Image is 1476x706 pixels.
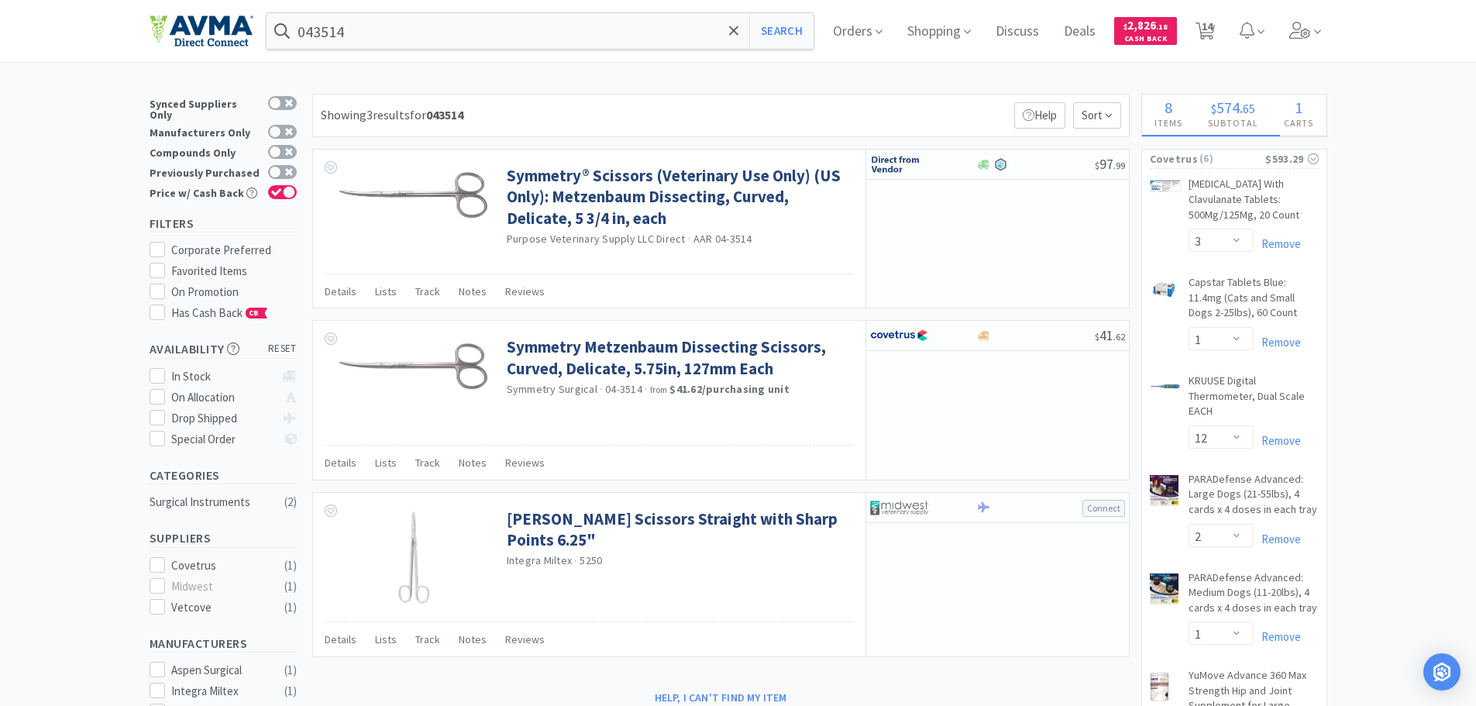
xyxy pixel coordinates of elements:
img: 77fca1acd8b6420a9015268ca798ef17_1.png [870,324,928,347]
span: reset [268,341,297,357]
div: Special Order [171,430,274,449]
span: Notes [459,284,487,298]
h4: Subtotal [1196,115,1271,130]
span: 97 [1095,155,1125,173]
p: Help [1014,102,1065,129]
a: Discuss [989,25,1045,39]
span: $ [1211,101,1216,116]
span: Reviews [505,632,545,646]
a: Capstar Tablets Blue: 11.4mg (Cats and Small Dogs 2-25lbs), 60 Count [1189,275,1319,327]
img: e80403135e404de5ad61ba8ccbba50a6_330485.png [1150,384,1181,389]
span: 41 [1095,326,1125,344]
span: Track [415,456,440,470]
h5: Suppliers [150,529,297,547]
span: · [645,382,648,396]
span: Lists [375,284,397,298]
div: Vetcove [171,598,267,617]
a: Symmetry Metzenbaum Dissecting Scissors, Curved, Delicate, 5.75in, 127mm Each [507,336,850,379]
a: Purpose Veterinary Supply LLC Direct [507,232,686,246]
h5: Filters [150,215,297,232]
span: . 99 [1113,160,1125,171]
div: Covetrus [171,556,267,575]
img: 4dd14cff54a648ac9e977f0c5da9bc2e_5.png [870,496,928,519]
div: Aspen Surgical [171,661,267,680]
span: . 18 [1156,22,1168,32]
a: PARADefense Advanced: Large Dogs (21-55lbs), 4 cards x 4 doses in each tray [1189,472,1319,524]
a: Deals [1058,25,1102,39]
div: Compounds Only [150,145,260,158]
div: Favorited Items [171,262,297,281]
div: Surgical Instruments [150,493,275,511]
div: ( 1 ) [284,577,297,596]
div: ( 1 ) [284,598,297,617]
span: Sort [1073,102,1121,129]
span: · [600,382,603,396]
span: Reviews [505,284,545,298]
a: Integra Miltex [507,553,573,567]
div: Manufacturers Only [150,125,260,138]
strong: $41.62 / purchasing unit [669,382,790,396]
span: 65 [1243,101,1255,116]
div: Corporate Preferred [171,241,297,260]
span: · [688,232,691,246]
div: In Stock [171,367,274,386]
span: Has Cash Back [171,305,268,320]
span: · [574,554,577,568]
a: $2,826.18Cash Back [1114,10,1177,52]
span: 1 [1295,98,1302,117]
img: a4d04bf3903c42e7bc2a25e71f521e3c_543330.png [336,336,491,398]
span: 5250 [580,553,602,567]
img: 228054eec76c4a99904d95159344413b_211963.png [1150,573,1179,604]
h4: Items [1142,115,1196,130]
span: $ [1095,331,1099,343]
img: c67096674d5b41e1bca769e75293f8dd_19.png [870,153,928,176]
img: 458c1f01af1043b8bd696eae1f6fbfc5_34408.png [1150,278,1181,299]
h5: Availability [150,340,297,358]
span: Track [415,284,440,298]
span: AAR 04-3514 [693,232,752,246]
img: 86044e6ac52045b29cbeb82395048820_673605.jpeg [338,508,489,609]
span: Lists [375,632,397,646]
h5: Manufacturers [150,635,297,653]
div: Integra Miltex [171,682,267,701]
a: Symmetry® Scissors (Veterinary Use Only) (US Only): Metzenbaum Dissecting, Curved, Delicate, 5 3/... [507,165,850,229]
span: Reviews [505,456,545,470]
a: Symmetry Surgical [507,382,597,396]
span: CB [246,308,262,318]
div: ( 1 ) [284,661,297,680]
span: $ [1095,160,1099,171]
a: Remove [1254,335,1301,350]
button: Search [749,13,814,49]
span: ( 6 ) [1198,151,1265,167]
div: On Promotion [171,283,297,301]
span: Notes [459,632,487,646]
span: Details [325,632,356,646]
a: Remove [1254,433,1301,448]
span: $ [1123,22,1127,32]
div: ( 1 ) [284,556,297,575]
a: [PERSON_NAME] Scissors Straight with Sharp Points 6.25" [507,508,850,551]
span: Lists [375,456,397,470]
span: Notes [459,456,487,470]
a: 14 [1189,26,1221,40]
h5: Categories [150,467,297,484]
a: Remove [1254,629,1301,644]
div: Drop Shipped [171,409,274,428]
span: 574 [1216,98,1240,117]
span: Cash Back [1123,35,1168,45]
span: Details [325,456,356,470]
a: Remove [1254,236,1301,251]
div: Showing 3 results [321,105,463,126]
img: f7a641425f984c17a4a711529b07a301 [336,165,491,227]
a: PARADefense Advanced: Medium Dogs (11-20lbs), 4 cards x 4 doses in each tray [1189,570,1319,622]
button: Connect [1082,500,1125,517]
strong: 043514 [426,107,463,122]
input: Search by item, sku, manufacturer, ingredient, size... [267,13,814,49]
span: . 62 [1113,331,1125,343]
img: 1dde5db015f04c2da3be95c6ab01e3a4_633479.png [1150,671,1170,702]
img: 0551b1af41db4db3b91abbcdff45833a_211988.png [1150,475,1179,506]
span: for [410,107,463,122]
span: 04-3514 [605,382,642,396]
span: from [650,384,667,395]
div: ( 1 ) [284,682,297,701]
